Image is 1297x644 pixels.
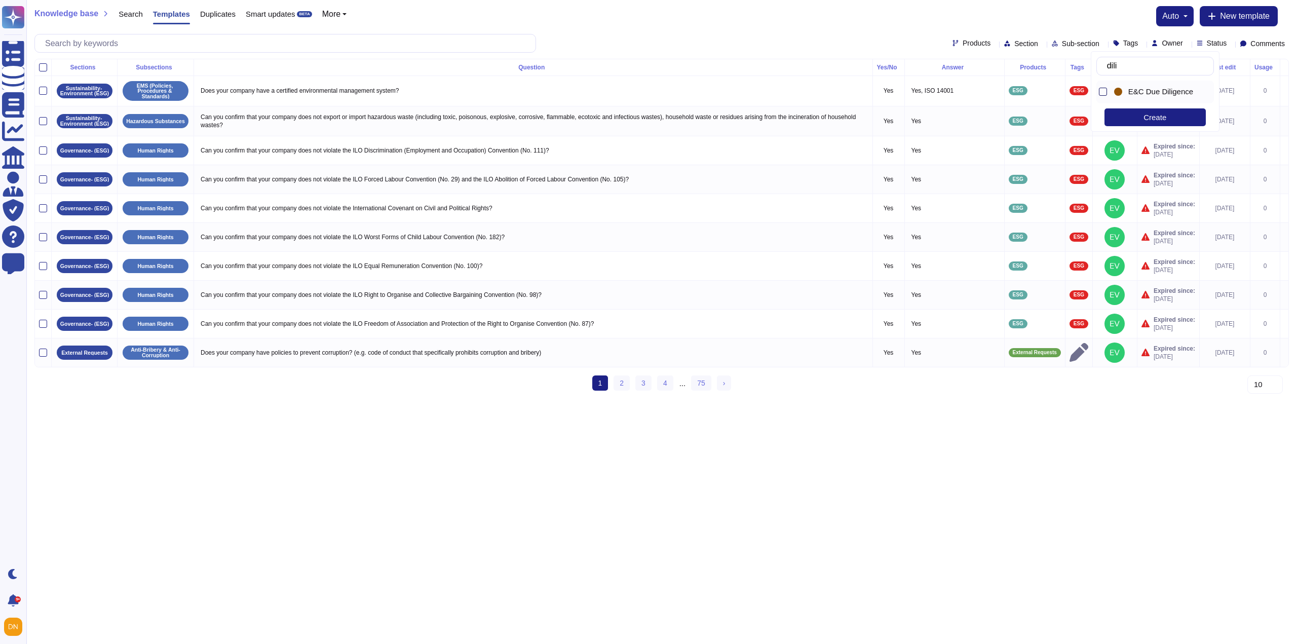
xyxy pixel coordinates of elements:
p: Human Rights [137,321,173,327]
p: Governance- (ESG) [60,206,109,211]
p: External Requests [61,350,108,356]
img: user [1104,343,1125,363]
span: [DATE] [1154,208,1195,216]
p: Hazardous Substances [126,119,185,124]
img: user [1104,256,1125,276]
span: Duplicates [200,10,236,18]
a: 3 [635,375,652,391]
span: Expired since: [1154,345,1195,353]
span: [DATE] [1154,266,1195,274]
span: [DATE] [1154,237,1195,245]
p: Yes [909,231,1000,244]
span: ESG [1013,206,1023,211]
span: ESG [1013,88,1023,93]
p: Yes [877,349,900,357]
p: Yes [877,204,900,212]
div: 0 [1254,146,1276,155]
img: user [1104,169,1125,190]
div: 0 [1254,349,1276,357]
span: Expired since: [1154,258,1195,266]
p: Yes [877,320,900,328]
p: Can you confirm that your company does not violate the ILO Discrimination (Employment and Occupat... [198,144,868,157]
input: Search by keywords [40,34,536,52]
div: BETA [297,11,312,17]
span: Comments [1250,40,1285,47]
div: [DATE] [1204,291,1246,299]
button: auto [1162,12,1188,20]
p: Yes [909,202,1000,215]
p: Yes [909,346,1000,359]
span: Smart updates [246,10,295,18]
p: Sustainability- Environment (ESG) [60,116,109,126]
span: Owner [1162,40,1182,47]
p: Can you confirm that your company does not violate the ILO Equal Remuneration Convention (No. 100)? [198,259,868,273]
div: Create [1104,108,1206,126]
span: Expired since: [1154,200,1195,208]
span: ESG [1074,88,1084,93]
span: ESG [1013,263,1023,269]
p: Yes [877,87,900,95]
p: Can you confirm that your company does not violate the ILO Forced Labour Convention (No. 29) and ... [198,173,868,186]
p: Governance- (ESG) [60,292,109,298]
div: [DATE] [1204,262,1246,270]
span: ESG [1074,292,1084,297]
div: Tags [1070,64,1088,70]
span: ESG [1013,177,1023,182]
p: Can you confirm that your company does not violate the ILO Worst Forms of Child Labour Convention... [198,231,868,244]
span: [DATE] [1154,324,1195,332]
span: Search [119,10,143,18]
div: Yes/No [877,64,900,70]
div: Answer [909,64,1000,70]
p: Yes [909,317,1000,330]
span: More [322,10,340,18]
span: Products [963,40,990,47]
span: Section [1014,40,1038,47]
span: Status [1207,40,1227,47]
input: Search by keywords [1102,57,1213,75]
button: user [2,616,29,638]
div: 0 [1254,320,1276,328]
p: Yes [877,175,900,183]
div: 0 [1254,262,1276,270]
span: ESG [1013,292,1023,297]
div: E&C Due Diligence [1112,86,1124,98]
span: New template [1220,12,1270,20]
span: Expired since: [1154,171,1195,179]
a: 75 [691,375,711,391]
span: ESG [1074,119,1084,124]
img: user [1104,140,1125,161]
p: Governance- (ESG) [60,235,109,240]
div: Usage [1254,64,1276,70]
div: ... [679,375,686,392]
span: ESG [1074,321,1084,326]
div: Sections [56,64,113,70]
p: Yes [877,291,900,299]
span: External Requests [1013,350,1057,355]
span: ESG [1074,263,1084,269]
div: Question [198,64,868,70]
p: Human Rights [137,148,173,154]
div: 0 [1254,204,1276,212]
span: Sub-section [1062,40,1099,47]
div: [DATE] [1204,175,1246,183]
span: [DATE] [1154,353,1195,361]
div: [DATE] [1204,117,1246,125]
p: Yes [877,146,900,155]
p: Yes [877,233,900,241]
p: Yes [909,115,1000,128]
div: E&C Due Diligence [1128,87,1199,96]
div: [DATE] [1204,87,1246,95]
span: ESG [1074,206,1084,211]
p: Sustainability- Environment (ESG) [60,86,109,96]
p: Human Rights [137,292,173,298]
span: [DATE] [1154,150,1195,159]
span: auto [1162,12,1179,20]
p: Human Rights [137,177,173,182]
span: ESG [1013,148,1023,153]
p: Does your company have a certified environmental management system? [198,84,868,97]
button: More [322,10,347,18]
span: Templates [153,10,190,18]
p: Yes, ISO 14001 [909,84,1000,97]
p: Can you confirm that your company does not violate the International Covenant on Civil and Politi... [198,202,868,215]
span: ESG [1013,119,1023,124]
